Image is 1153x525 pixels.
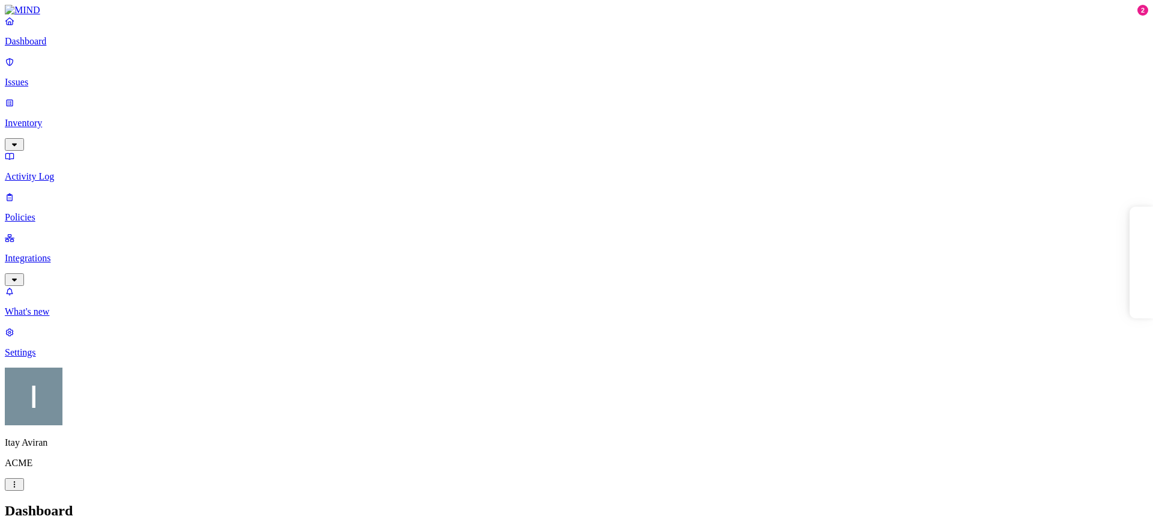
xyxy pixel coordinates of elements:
p: Integrations [5,253,1148,264]
p: Policies [5,212,1148,223]
p: Issues [5,77,1148,88]
a: Policies [5,192,1148,223]
img: MIND [5,5,40,16]
img: Itay Aviran [5,368,62,425]
a: What's new [5,286,1148,317]
a: Activity Log [5,151,1148,182]
a: MIND [5,5,1148,16]
p: Inventory [5,118,1148,129]
p: Settings [5,347,1148,358]
a: Dashboard [5,16,1148,47]
p: What's new [5,306,1148,317]
p: Dashboard [5,36,1148,47]
p: Activity Log [5,171,1148,182]
h2: Dashboard [5,503,1148,519]
a: Settings [5,327,1148,358]
div: 2 [1137,5,1148,16]
p: Itay Aviran [5,437,1148,448]
p: ACME [5,458,1148,469]
a: Integrations [5,232,1148,284]
a: Issues [5,56,1148,88]
a: Inventory [5,97,1148,149]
